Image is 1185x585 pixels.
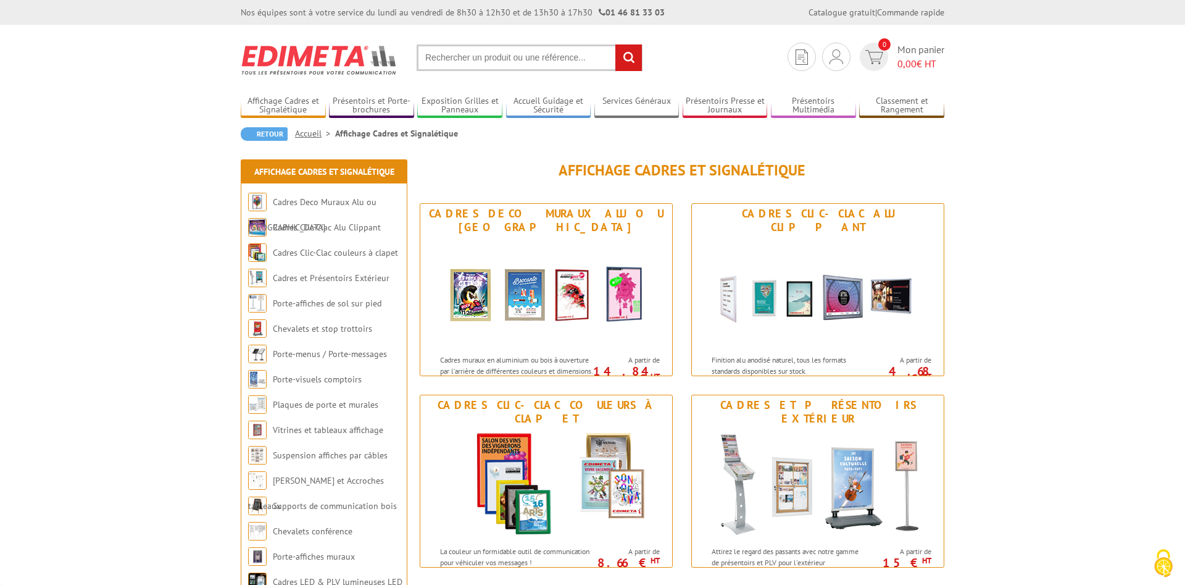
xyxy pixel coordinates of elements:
div: Cadres et Présentoirs Extérieur [695,398,941,426]
span: 0,00 [897,57,917,70]
img: Edimeta [241,37,398,83]
a: Présentoirs Multimédia [771,96,856,116]
a: Chevalets et stop trottoirs [273,323,372,334]
a: Supports de communication bois [273,500,397,511]
a: Cadres Clic-Clac Alu Clippant Cadres Clic-Clac Alu Clippant Finition alu anodisé naturel, tous le... [691,203,944,376]
a: Cadres et Présentoirs Extérieur [273,272,389,284]
a: Cadres Deco Muraux Alu ou [GEOGRAPHIC_DATA] [248,196,376,233]
img: Plaques de porte et murales [248,395,267,414]
span: € HT [897,57,944,71]
div: Cadres Clic-Clac Alu Clippant [695,207,941,234]
h1: Affichage Cadres et Signalétique [420,162,944,179]
span: A partir de [868,355,931,365]
strong: 01 46 81 33 03 [599,7,665,18]
img: devis rapide [796,49,808,65]
button: Cookies (fenêtre modale) [1142,543,1185,585]
a: Retour [241,127,288,141]
input: rechercher [615,44,642,71]
img: Porte-menus / Porte-messages [248,345,267,363]
p: 14.84 € [591,368,660,382]
a: Cadres Clic-Clac Alu Clippant [273,222,381,233]
a: Services Généraux [594,96,680,116]
img: Cadres Clic-Clac couleurs à clapet [248,243,267,262]
p: 8.66 € [591,559,660,566]
a: devis rapide 0 Mon panier 0,00€ HT [857,43,944,71]
div: Cadres Deco Muraux Alu ou [GEOGRAPHIC_DATA] [423,207,669,234]
a: Vitrines et tableaux affichage [273,424,383,436]
a: Porte-affiches de sol sur pied [273,298,381,309]
input: Rechercher un produit ou une référence... [417,44,642,71]
span: Mon panier [897,43,944,71]
a: Accueil Guidage et Sécurité [506,96,591,116]
p: Cadres muraux en aluminium ou bois à ouverture par l'arrière de différentes couleurs et dimension... [440,355,593,397]
a: Affichage Cadres et Signalétique [254,166,394,177]
img: Cadres et Présentoirs Extérieur [248,269,267,287]
img: Cimaises et Accroches tableaux [248,471,267,490]
a: Catalogue gratuit [809,7,875,18]
li: Affichage Cadres et Signalétique [335,127,458,140]
p: 4.68 € [862,368,931,382]
a: Affichage Cadres et Signalétique [241,96,326,116]
a: Cadres et Présentoirs Extérieur Cadres et Présentoirs Extérieur Attirez le regard des passants av... [691,395,944,568]
a: Présentoirs Presse et Journaux [683,96,768,116]
img: Cadres et Présentoirs Extérieur [704,429,932,540]
img: devis rapide [865,50,883,64]
a: Présentoirs et Porte-brochures [329,96,414,116]
sup: HT [651,555,660,566]
img: Cadres Clic-Clac couleurs à clapet [432,429,660,540]
img: Chevalets et stop trottoirs [248,319,267,338]
img: Cookies (fenêtre modale) [1148,548,1179,579]
p: La couleur un formidable outil de communication pour véhiculer vos messages ! [440,546,593,567]
a: Accueil [295,128,335,139]
img: Chevalets conférence [248,522,267,541]
img: Cadres Clic-Clac Alu Clippant [704,237,932,348]
a: Chevalets conférence [273,526,352,537]
img: Cadres Deco Muraux Alu ou Bois [248,193,267,211]
a: Cadres Clic-Clac couleurs à clapet [273,247,398,258]
a: Exposition Grilles et Panneaux [417,96,502,116]
p: 15 € [862,559,931,566]
span: A partir de [597,355,660,365]
a: Porte-affiches muraux [273,551,355,562]
a: Classement et Rangement [859,96,944,116]
p: Finition alu anodisé naturel, tous les formats standards disponibles sur stock. [712,355,865,376]
a: Cadres Clic-Clac couleurs à clapet Cadres Clic-Clac couleurs à clapet La couleur un formidable ou... [420,395,673,568]
a: [PERSON_NAME] et Accroches tableaux [248,475,384,511]
sup: HT [922,371,931,382]
img: Vitrines et tableaux affichage [248,421,267,439]
span: 0 [878,38,891,51]
a: Suspension affiches par câbles [273,450,388,461]
img: Cadres Deco Muraux Alu ou Bois [432,237,660,348]
span: A partir de [597,547,660,557]
a: Cadres Deco Muraux Alu ou [GEOGRAPHIC_DATA] Cadres Deco Muraux Alu ou Bois Cadres muraux en alumi... [420,203,673,376]
img: Porte-affiches de sol sur pied [248,294,267,313]
a: Commande rapide [877,7,944,18]
div: | [809,6,944,19]
sup: HT [922,555,931,566]
a: Porte-visuels comptoirs [273,374,362,385]
span: A partir de [868,547,931,557]
img: Porte-affiches muraux [248,547,267,566]
img: Suspension affiches par câbles [248,446,267,465]
img: devis rapide [829,49,843,64]
a: Plaques de porte et murales [273,399,378,410]
a: Porte-menus / Porte-messages [273,348,387,360]
div: Cadres Clic-Clac couleurs à clapet [423,398,669,426]
p: Attirez le regard des passants avec notre gamme de présentoirs et PLV pour l'extérieur [712,546,865,567]
sup: HT [651,371,660,382]
div: Nos équipes sont à votre service du lundi au vendredi de 8h30 à 12h30 et de 13h30 à 17h30 [241,6,665,19]
img: Porte-visuels comptoirs [248,370,267,389]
